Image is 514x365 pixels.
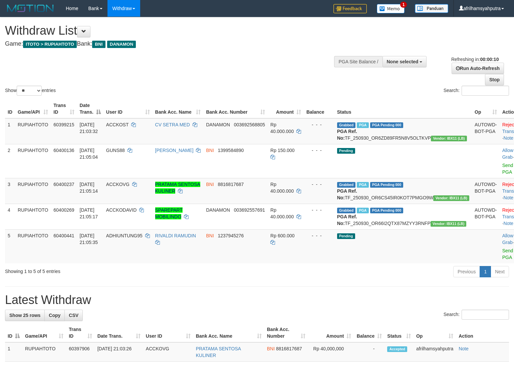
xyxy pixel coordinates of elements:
[5,86,56,96] label: Show entries
[15,99,51,118] th: Game/API: activate to sort column ascending
[92,41,105,48] span: BNI
[206,207,230,213] span: DANAMON
[234,207,265,213] span: Copy 003692557691 to clipboard
[5,310,45,321] a: Show 25 rows
[306,181,332,188] div: - - -
[357,182,368,188] span: Marked by afrjasven
[153,99,204,118] th: Bank Acc. Name: activate to sort column ascending
[5,204,15,229] td: 4
[143,323,193,342] th: User ID: activate to sort column ascending
[462,310,509,320] input: Search:
[415,4,448,13] img: panduan.png
[306,207,332,213] div: - - -
[304,99,334,118] th: Balance
[472,99,500,118] th: Op: activate to sort column ascending
[337,188,357,200] b: PGA Ref. No:
[431,136,467,141] span: Vendor URL: https://dashboard.q2checkout.com/secure
[480,266,491,277] a: 1
[5,178,15,204] td: 3
[218,182,244,187] span: Copy 8816817687 to clipboard
[306,121,332,128] div: - - -
[370,208,404,213] span: PGA Pending
[49,313,60,318] span: Copy
[15,204,51,229] td: RUPIAHTOTO
[5,265,209,275] div: Showing 1 to 5 of 5 entries
[270,182,294,194] span: Rp 40.000.000
[414,342,456,362] td: afrilhamsyahputra
[306,232,332,239] div: - - -
[64,310,83,321] a: CSV
[337,208,356,213] span: Grabbed
[485,74,504,85] a: Stop
[206,122,230,127] span: DANAMON
[387,346,407,352] span: Accepted
[9,313,40,318] span: Show 25 rows
[459,346,469,351] a: Note
[53,233,74,238] span: 60400441
[106,122,128,127] span: ACCKOST
[53,148,74,153] span: 60400136
[155,207,183,219] a: SPAREPART MOBILINDO
[143,342,193,362] td: ACCKOVG
[453,266,480,277] a: Previous
[103,99,153,118] th: User ID: activate to sort column ascending
[80,182,98,194] span: [DATE] 21:05:14
[334,118,472,144] td: TF_250930_OR6ZD89FR5N8V5OLTKVP
[66,342,94,362] td: 60397906
[5,3,56,13] img: MOTION_logo.png
[431,221,467,227] span: Vendor URL: https://dashboard.q2checkout.com/secure
[264,323,308,342] th: Bank Acc. Number: activate to sort column ascending
[306,147,332,154] div: - - -
[44,310,65,321] a: Copy
[308,323,354,342] th: Amount: activate to sort column ascending
[444,86,509,96] label: Search:
[155,148,194,153] a: [PERSON_NAME]
[433,195,469,201] span: Vendor URL: https://dashboard.q2checkout.com/secure
[502,233,513,245] a: Allow Grab
[337,148,355,154] span: Pending
[5,118,15,144] td: 1
[234,122,265,127] span: Copy 003692568805 to clipboard
[106,182,130,187] span: ACCKOVG
[276,346,302,351] span: Copy 8816817687 to clipboard
[387,59,419,64] span: None selected
[5,293,509,307] h1: Latest Withdraw
[400,2,407,8] span: 1
[95,342,143,362] td: [DATE] 21:03:26
[106,148,125,153] span: GUNS88
[414,323,456,342] th: Op: activate to sort column ascending
[337,122,356,128] span: Grabbed
[107,41,136,48] span: DANAMON
[337,129,357,141] b: PGA Ref. No:
[22,342,66,362] td: RUPIAHTOTO
[382,56,427,67] button: None selected
[472,178,500,204] td: AUTOWD-BOT-PGA
[354,342,384,362] td: -
[5,323,22,342] th: ID: activate to sort column descending
[23,41,77,48] span: ITOTO > RUPIAHTOTO
[270,207,294,219] span: Rp 40.000.000
[370,182,404,188] span: PGA Pending
[384,323,414,342] th: Status: activate to sort column ascending
[472,118,500,144] td: AUTOWD-BOT-PGA
[502,163,513,175] a: Send PGA
[334,204,472,229] td: TF_250930_OR66I2QTX87MZYY3RNFP
[22,323,66,342] th: Game/API: activate to sort column ascending
[5,144,15,178] td: 2
[80,148,98,160] span: [DATE] 21:05:04
[80,207,98,219] span: [DATE] 21:05:17
[444,310,509,320] label: Search:
[504,195,514,200] a: Note
[377,4,405,13] img: Button%20Memo.svg
[462,86,509,96] input: Search:
[155,233,196,238] a: RIVALDI RAMUDIN
[218,233,244,238] span: Copy 1237945276 to clipboard
[80,122,98,134] span: [DATE] 21:03:32
[53,182,74,187] span: 60400237
[155,122,190,127] a: CV SETRA MED
[51,99,77,118] th: Trans ID: activate to sort column ascending
[502,248,513,260] a: Send PGA
[270,148,294,153] span: Rp 150.000
[480,57,499,62] strong: 00:00:10
[206,182,214,187] span: BNI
